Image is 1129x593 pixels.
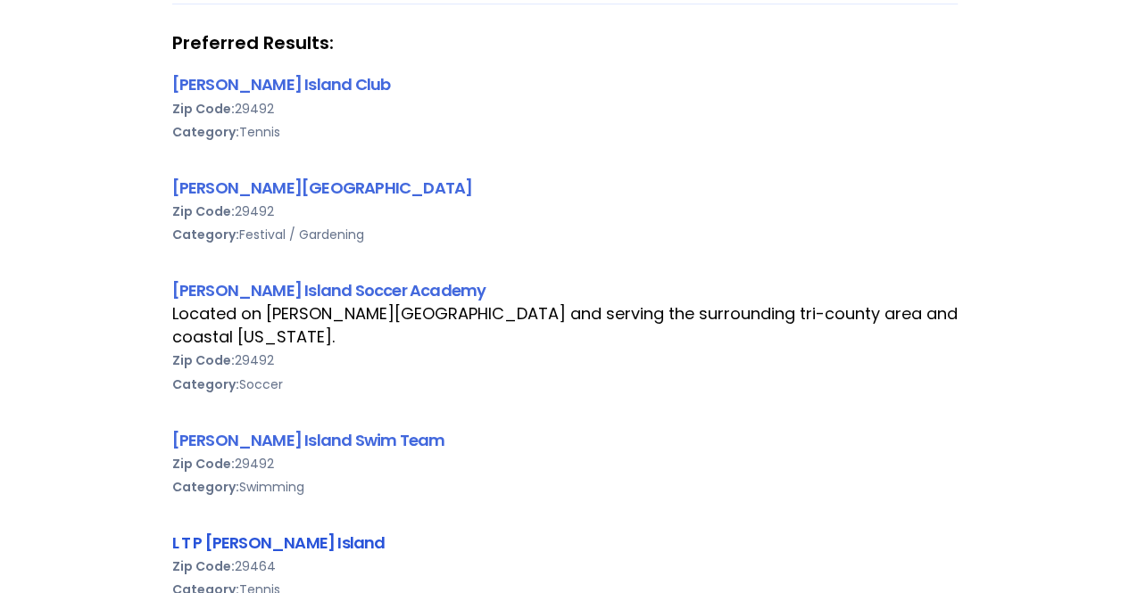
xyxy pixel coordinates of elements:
[172,31,958,54] strong: Preferred Results:
[172,97,958,120] div: 29492
[172,375,239,393] b: Category:
[172,73,391,95] a: [PERSON_NAME] Island Club
[172,202,235,220] b: Zip Code:
[172,223,958,246] div: Festival / Gardening
[172,120,958,144] div: Tennis
[172,200,958,223] div: 29492
[172,531,386,554] a: L T P [PERSON_NAME] Island
[172,302,958,349] div: Located on [PERSON_NAME][GEOGRAPHIC_DATA] and serving the surrounding tri-county area and coastal...
[172,455,235,473] b: Zip Code:
[172,429,445,451] a: [PERSON_NAME] Island Swim Team
[172,226,239,243] b: Category:
[172,177,473,199] a: [PERSON_NAME][GEOGRAPHIC_DATA]
[172,373,958,396] div: Soccer
[172,351,235,369] b: Zip Code:
[172,531,958,555] div: L T P [PERSON_NAME] Island
[172,72,958,96] div: [PERSON_NAME] Island Club
[172,279,486,301] a: [PERSON_NAME] Island Soccer Academy
[172,478,239,496] b: Category:
[172,555,958,578] div: 29464
[172,428,958,452] div: [PERSON_NAME] Island Swim Team
[172,278,958,302] div: [PERSON_NAME] Island Soccer Academy
[172,475,958,498] div: Swimming
[172,452,958,475] div: 29492
[172,123,239,141] b: Category:
[172,100,235,118] b: Zip Code:
[172,557,235,575] b: Zip Code:
[172,176,958,200] div: [PERSON_NAME][GEOGRAPHIC_DATA]
[172,349,958,372] div: 29492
